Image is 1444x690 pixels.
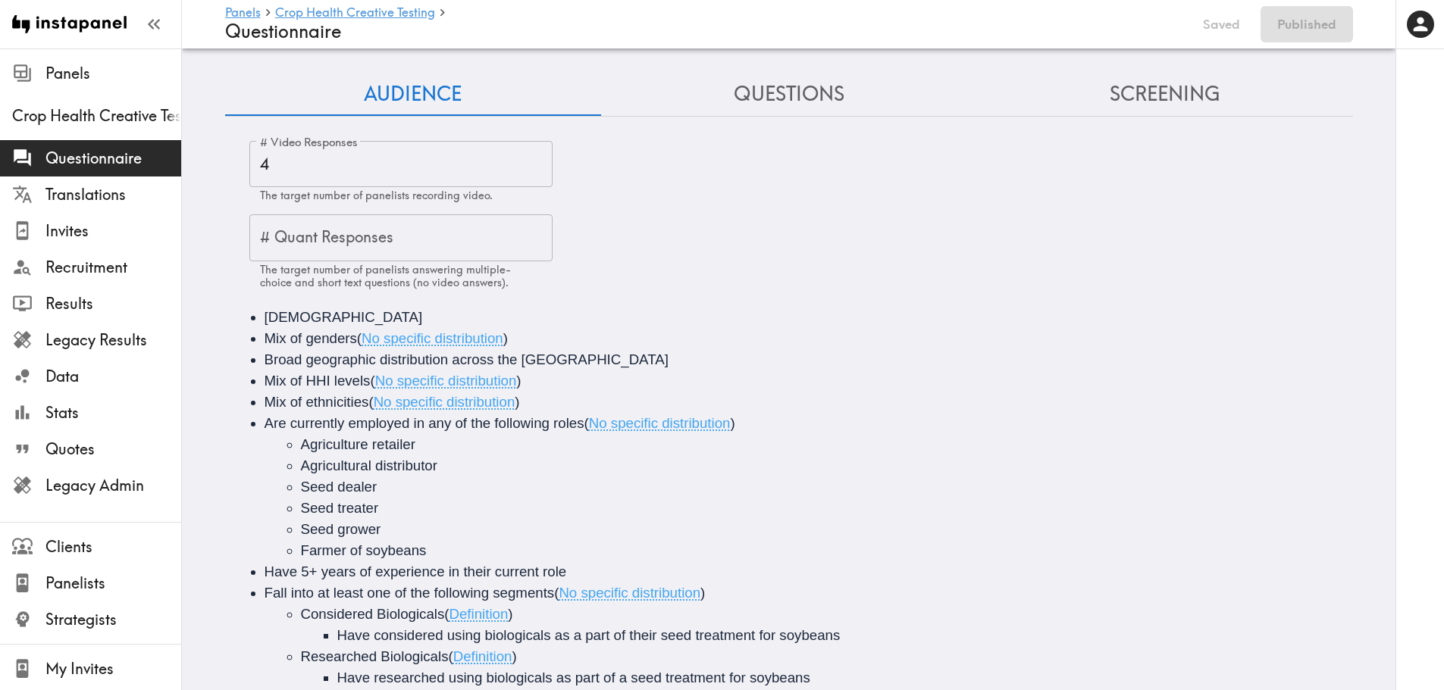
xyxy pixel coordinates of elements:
[225,6,261,20] a: Panels
[260,189,493,202] span: The target number of panelists recording video.
[45,573,181,594] span: Panelists
[265,585,555,601] span: Fall into at least one of the following segments
[265,351,669,367] span: Broad geographic distribution across the [GEOGRAPHIC_DATA]
[374,394,515,410] span: No specific distribution
[45,148,181,169] span: Questionnaire
[301,606,445,622] span: Considered Biologicals
[601,73,977,116] button: Questions
[730,415,735,431] span: )
[503,330,508,346] span: )
[265,415,584,431] span: Are currently employed in any of the following roles
[453,648,512,664] span: Definition
[337,670,810,685] span: Have researched using biologicals as part of a seed treatment for soybeans
[516,373,521,389] span: )
[265,309,423,325] span: [DEMOGRAPHIC_DATA]
[45,439,181,460] span: Quotes
[225,73,601,116] button: Audience
[370,373,374,389] span: (
[265,394,369,410] span: Mix of ethnicities
[225,20,1182,42] h4: Questionnaire
[589,415,731,431] span: No specific distribution
[12,105,181,126] span: Crop Health Creative Testing
[301,500,379,516] span: Seed treater
[275,6,435,20] a: Crop Health Creative Testing
[375,373,517,389] span: No specific distribution
[225,73,1353,116] div: Questionnaire Audience/Questions/Screening Tab Navigation
[45,63,181,84] span: Panels
[45,402,181,423] span: Stats
[512,648,516,664] span: )
[448,648,453,664] span: (
[45,329,181,351] span: Legacy Results
[265,330,357,346] span: Mix of genders
[357,330,362,346] span: (
[45,366,181,387] span: Data
[559,585,700,601] span: No specific distribution
[368,394,373,410] span: (
[337,627,841,643] span: Have considered using biologicals as a part of their seed treatment for soybeans
[301,648,449,664] span: Researched Biologicals
[45,293,181,314] span: Results
[301,542,427,558] span: Farmer of soybeans
[45,536,181,557] span: Clients
[449,606,509,622] span: Definition
[584,415,589,431] span: (
[45,184,181,205] span: Translations
[554,585,559,601] span: (
[444,606,449,622] span: (
[45,658,181,679] span: My Invites
[515,394,519,410] span: )
[45,609,181,630] span: Strategists
[301,436,415,452] span: Agriculture retailer
[362,330,503,346] span: No specific distribution
[977,73,1353,116] button: Screening
[45,220,181,242] span: Invites
[301,457,437,473] span: Agricultural distributor
[265,373,371,389] span: Mix of HHI levels
[265,564,567,579] span: Have 5+ years of experience in their current role
[45,475,181,496] span: Legacy Admin
[700,585,705,601] span: )
[260,134,358,151] label: # Video Responses
[260,263,511,289] span: The target number of panelists answering multiple-choice and short text questions (no video answe...
[301,479,377,495] span: Seed dealer
[508,606,512,622] span: )
[45,257,181,278] span: Recruitment
[301,521,381,537] span: Seed grower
